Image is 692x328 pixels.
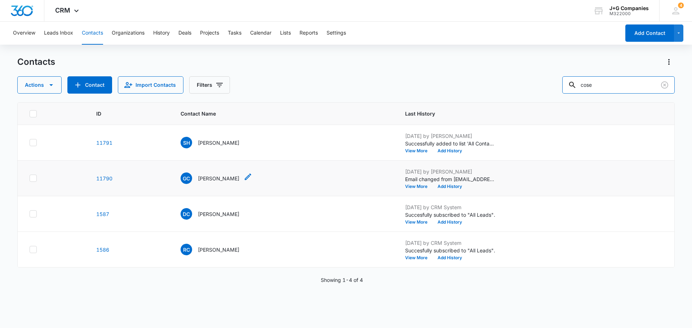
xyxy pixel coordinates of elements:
p: [DATE] by CRM System [405,203,495,211]
button: Actions [17,76,62,94]
button: Lists [280,22,291,45]
button: Settings [327,22,346,45]
button: Clear [659,79,670,91]
button: Filters [189,76,230,94]
button: Overview [13,22,35,45]
a: Navigate to contact details page for Greg Cose [96,175,112,181]
div: Contact Name - Greg Cose - Select to Edit Field [181,172,252,184]
button: Leads Inbox [44,22,73,45]
span: 4 [678,3,684,8]
a: Navigate to contact details page for Daniel Cosentino [96,211,109,217]
button: Organizations [112,22,145,45]
button: View More [405,220,432,224]
button: View More [405,184,432,189]
div: account name [609,5,649,11]
button: Reports [300,22,318,45]
button: Add History [432,220,467,224]
p: [DATE] by [PERSON_NAME] [405,168,495,175]
span: ID [96,110,153,117]
button: View More [405,256,432,260]
button: Add History [432,184,467,189]
p: [DATE] by CRM System [405,239,495,247]
button: Add Contact [625,24,674,42]
p: [DATE] by [PERSON_NAME] [405,132,495,140]
p: [PERSON_NAME] [198,246,239,253]
button: History [153,22,170,45]
h1: Contacts [17,57,55,67]
p: Succesfully subscribed to "All Leads". [405,247,495,254]
div: Contact Name - Shawn Hall - Select to Edit Field [181,137,252,148]
p: Showing 1-4 of 4 [321,276,363,284]
span: RC [181,244,192,255]
span: DC [181,208,192,220]
button: Projects [200,22,219,45]
p: [PERSON_NAME] [198,210,239,218]
input: Search Contacts [562,76,675,94]
span: Last History [405,110,652,117]
button: Contacts [82,22,103,45]
div: notifications count [678,3,684,8]
p: Successfully added to list 'All Contacts'. [405,140,495,147]
button: Tasks [228,22,241,45]
button: Add Contact [67,76,112,94]
button: Actions [663,56,675,68]
span: CRM [55,6,70,14]
p: [PERSON_NAME] [198,175,239,182]
div: Contact Name - Daniel Cosentino - Select to Edit Field [181,208,252,220]
a: Navigate to contact details page for Ryan Cosentino [96,247,109,253]
span: Contact Name [181,110,377,117]
button: Add History [432,256,467,260]
button: Add History [432,149,467,153]
span: SH [181,137,192,148]
button: View More [405,149,432,153]
p: [PERSON_NAME] [198,139,239,147]
button: Deals [178,22,191,45]
button: Import Contacts [118,76,183,94]
div: Contact Name - Ryan Cosentino - Select to Edit Field [181,244,252,255]
p: Succesfully subscribed to "All Leads". [405,211,495,219]
div: account id [609,11,649,16]
span: GC [181,172,192,184]
button: Calendar [250,22,271,45]
p: Email changed from [EMAIL_ADDRESS][DOMAIN_NAME] to [EMAIL_ADDRESS][DOMAIN_NAME]. [405,175,495,183]
a: Navigate to contact details page for Shawn Hall [96,140,112,146]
